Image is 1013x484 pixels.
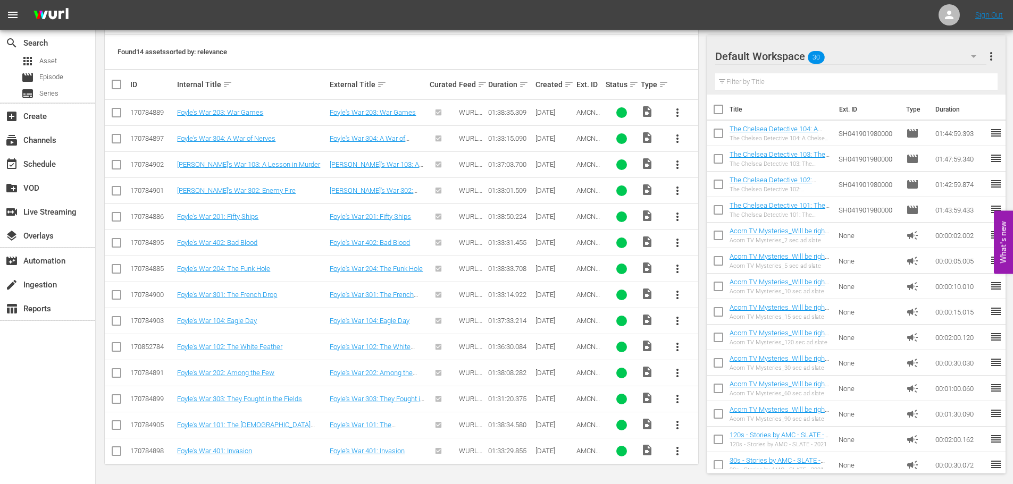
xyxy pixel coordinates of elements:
div: Acorn TV Mysteries_120 sec ad slate [730,339,830,346]
button: more_vert [665,230,690,256]
a: [PERSON_NAME]'s War 103: A Lesson in Murder [177,160,320,168]
button: more_vert [665,152,690,177]
span: sort [659,80,668,89]
span: AMCNVR0000066867 [576,213,600,236]
span: Episode [906,127,919,140]
td: 00:00:05.005 [931,248,990,274]
span: Video [641,183,654,196]
a: Acorn TV Mysteries_Will be right back 60 S01642208001 FINAL [730,380,829,396]
div: 170852784 [130,343,174,351]
a: Foyle's War 303: They Fought in the Fields [177,395,302,403]
span: more_vert [671,367,684,379]
div: 01:38:50.224 [488,213,532,220]
div: [DATE] [535,213,573,220]
a: [PERSON_NAME]'s War 103: A Lesson in Murder [330,160,423,176]
span: WURL Feed [459,186,482,202]
td: None [834,325,902,350]
a: The Chelsea Detective 102: [PERSON_NAME] (The Chelsea Detective 102: [PERSON_NAME] (amc_networks_... [730,176,828,216]
div: 01:36:30.084 [488,343,532,351]
span: Video [641,287,654,300]
span: WURL Feed [459,291,482,307]
span: Found 14 assets sorted by: relevance [118,48,227,56]
td: 01:43:59.433 [931,197,990,223]
td: 00:00:30.030 [931,350,990,376]
div: 01:37:33.214 [488,317,532,325]
span: Video [641,131,654,144]
span: Channels [5,134,18,147]
a: Acorn TV Mysteries_Will be right back 90 S01642209001 FINAL [730,405,829,421]
a: Foyle's War 304: A War of Nerves [177,134,275,142]
td: 00:00:02.002 [931,223,990,248]
div: 01:38:35.309 [488,108,532,116]
td: 00:01:00.060 [931,376,990,401]
div: 01:33:14.922 [488,291,532,299]
a: Foyle's War 102: The White Feather [177,343,282,351]
div: [DATE] [535,265,573,273]
span: AMCNVR0000066868 [576,369,600,393]
a: Foyle's War 202: Among the Few [330,369,417,385]
div: [DATE] [535,186,573,194]
a: 30s - Stories by AMC - SLATE - 2021 [730,456,825,472]
span: more_vert [671,184,684,197]
span: AMCNVR0000066883 [576,134,600,158]
div: Duration [488,78,532,91]
span: reorder [990,152,1002,165]
button: more_vert [665,386,690,412]
td: None [834,350,902,376]
div: Acorn TV Mysteries_30 sec ad slate [730,364,830,371]
td: 01:47:59.340 [931,146,990,172]
span: more_vert [671,341,684,353]
span: Video [641,235,654,248]
a: Foyle's War 203: War Games [330,108,416,116]
span: reorder [990,279,1002,292]
a: Foyle's War 402: Bad Blood [177,239,257,247]
button: more_vert [665,256,690,282]
div: Ext. ID [576,80,602,89]
span: WURL Feed [459,343,482,359]
div: The Chelsea Detective 101: The Wages of Sin [730,211,830,218]
a: Foyle's War 104: Eagle Day [177,317,257,325]
span: sort [223,80,232,89]
button: Open Feedback Widget [994,210,1013,274]
span: Episode [21,71,34,84]
button: more_vert [665,204,690,230]
div: 170784902 [130,160,174,168]
span: Video [641,366,654,378]
td: 00:02:00.120 [931,325,990,350]
span: more_vert [671,158,684,171]
div: Acorn TV Mysteries_60 sec ad slate [730,390,830,397]
span: AMCNVR0000066854 [576,421,600,445]
span: Ad [906,356,919,369]
span: Asset [39,56,57,66]
span: Search [5,37,18,49]
a: Foyle's War 201: Fifty Ships [330,213,411,220]
div: The Chelsea Detective 103: The Gentle Giant [730,160,830,167]
span: AMCNVR0000066885 [576,239,600,262]
div: Status [606,78,638,91]
span: AMCNVR0000066871 [576,108,600,132]
button: more_vert [665,438,690,464]
span: Video [641,444,654,456]
th: Title [730,95,833,124]
span: switch_video [5,206,18,218]
td: None [834,248,902,274]
span: WURL Feed [459,317,482,333]
div: Curated [430,80,456,89]
span: 30 [808,46,825,69]
td: None [834,274,902,299]
a: Foyle's War 204: The Funk Hole [330,265,423,273]
td: 00:00:10.010 [931,274,990,299]
a: Foyle's War 402: Bad Blood [330,239,410,247]
a: Foyle's War 301: The French Drop [177,291,277,299]
div: 01:33:29.855 [488,447,532,455]
div: 170784901 [130,186,174,194]
span: reorder [990,177,1002,190]
div: 01:31:20.375 [488,395,532,403]
span: video_file [641,339,654,352]
span: Ingestion [5,278,18,291]
div: 170784899 [130,395,174,403]
a: [PERSON_NAME]'s War 302: Enemy Fire [177,186,296,194]
span: reorder [990,228,1002,241]
span: AMCNVR0000066855 [576,343,600,367]
span: AMCNVR0000066876 [576,265,600,288]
